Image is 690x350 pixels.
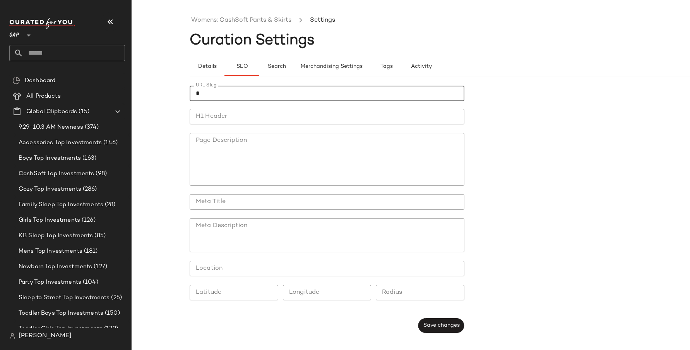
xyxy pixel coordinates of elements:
[19,293,110,302] span: Sleep to Street Top Investments
[19,154,81,163] span: Boys Top Investments
[19,324,103,333] span: Toddler Girls Top Investments
[19,200,103,209] span: Family Sleep Top Investments
[19,247,82,256] span: Mens Top Investments
[94,169,107,178] span: (98)
[300,64,363,70] span: Merchandising Settings
[190,33,315,48] span: Curation Settings
[93,231,106,240] span: (85)
[267,64,286,70] span: Search
[81,185,97,194] span: (286)
[197,64,216,70] span: Details
[19,169,94,178] span: CashSoft Top Investments
[19,331,72,341] span: [PERSON_NAME]
[12,77,20,84] img: svg%3e
[19,309,103,318] span: Toddler Boys Top Investments
[19,185,81,194] span: Cozy Top Investments
[103,309,120,318] span: (150)
[19,138,102,147] span: Accessories Top Investments
[308,16,337,26] li: Settings
[110,293,122,302] span: (25)
[19,262,92,271] span: Newborn Top Investments
[411,64,432,70] span: Activity
[80,216,96,225] span: (126)
[19,123,83,132] span: 9.29-10.3 AM Newness
[102,138,118,147] span: (146)
[103,200,116,209] span: (28)
[83,123,99,132] span: (374)
[81,154,97,163] span: (163)
[19,231,93,240] span: KB Sleep Top Investments
[191,16,291,26] a: Womens: CashSoft Pants & Skirts
[418,318,464,333] button: Save changes
[19,278,81,287] span: Party Top Investments
[19,216,80,225] span: Girls Top Investments
[236,64,248,70] span: SEO
[380,64,393,70] span: Tags
[92,262,107,271] span: (127)
[9,333,15,339] img: svg%3e
[26,107,77,116] span: Global Clipboards
[81,278,98,287] span: (104)
[77,107,89,116] span: (15)
[103,324,118,333] span: (132)
[25,76,55,85] span: Dashboard
[423,322,459,329] span: Save changes
[26,92,61,101] span: All Products
[82,247,98,256] span: (181)
[9,18,75,29] img: cfy_white_logo.C9jOOHJF.svg
[9,26,19,40] span: GAP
